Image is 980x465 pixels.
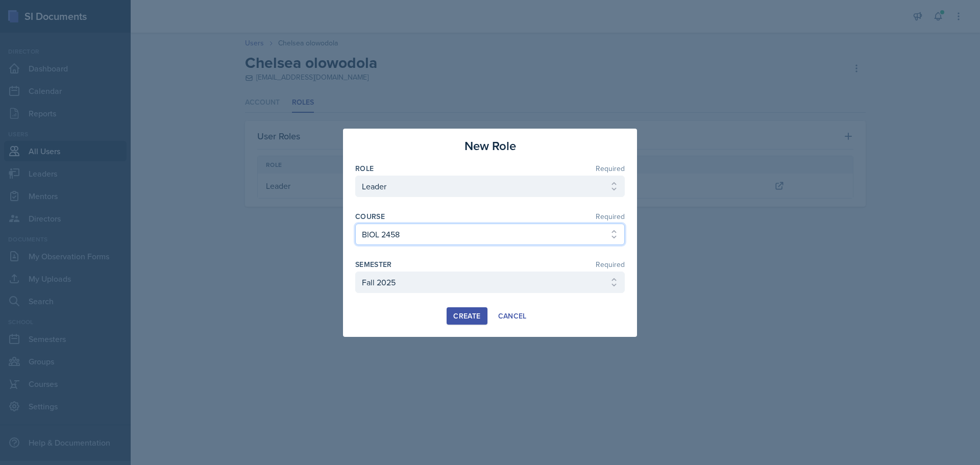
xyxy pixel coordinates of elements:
span: Required [596,213,625,220]
button: Create [447,307,487,325]
label: Course [355,211,385,222]
label: Semester [355,259,392,270]
button: Cancel [492,307,533,325]
label: Role [355,163,374,174]
div: Cancel [498,312,527,320]
span: Required [596,165,625,172]
span: Required [596,261,625,268]
div: Create [453,312,480,320]
h3: New Role [464,137,516,155]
